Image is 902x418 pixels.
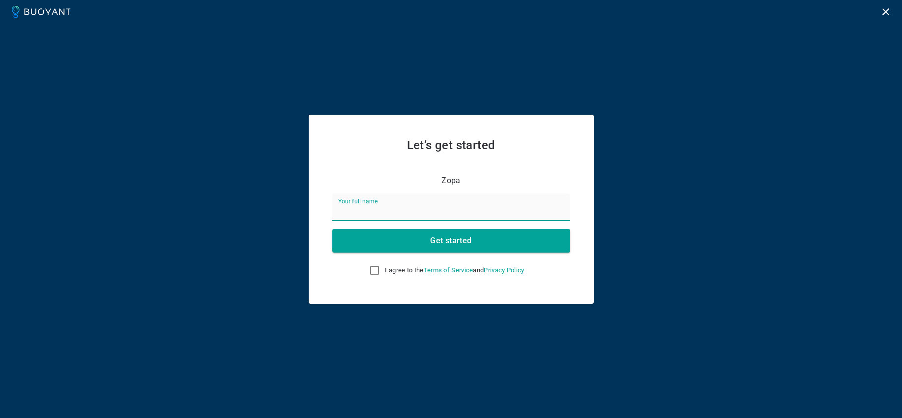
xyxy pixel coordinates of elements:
[877,3,894,20] button: Logout
[338,197,378,205] label: Your full name
[332,138,570,152] h2: Let’s get started
[424,266,473,274] a: Terms of Service
[484,266,524,274] a: Privacy Policy
[332,229,570,253] button: Get started
[385,266,524,274] span: I agree to the and
[430,236,471,246] h4: Get started
[441,176,460,186] p: Zopa
[877,6,894,16] a: Logout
